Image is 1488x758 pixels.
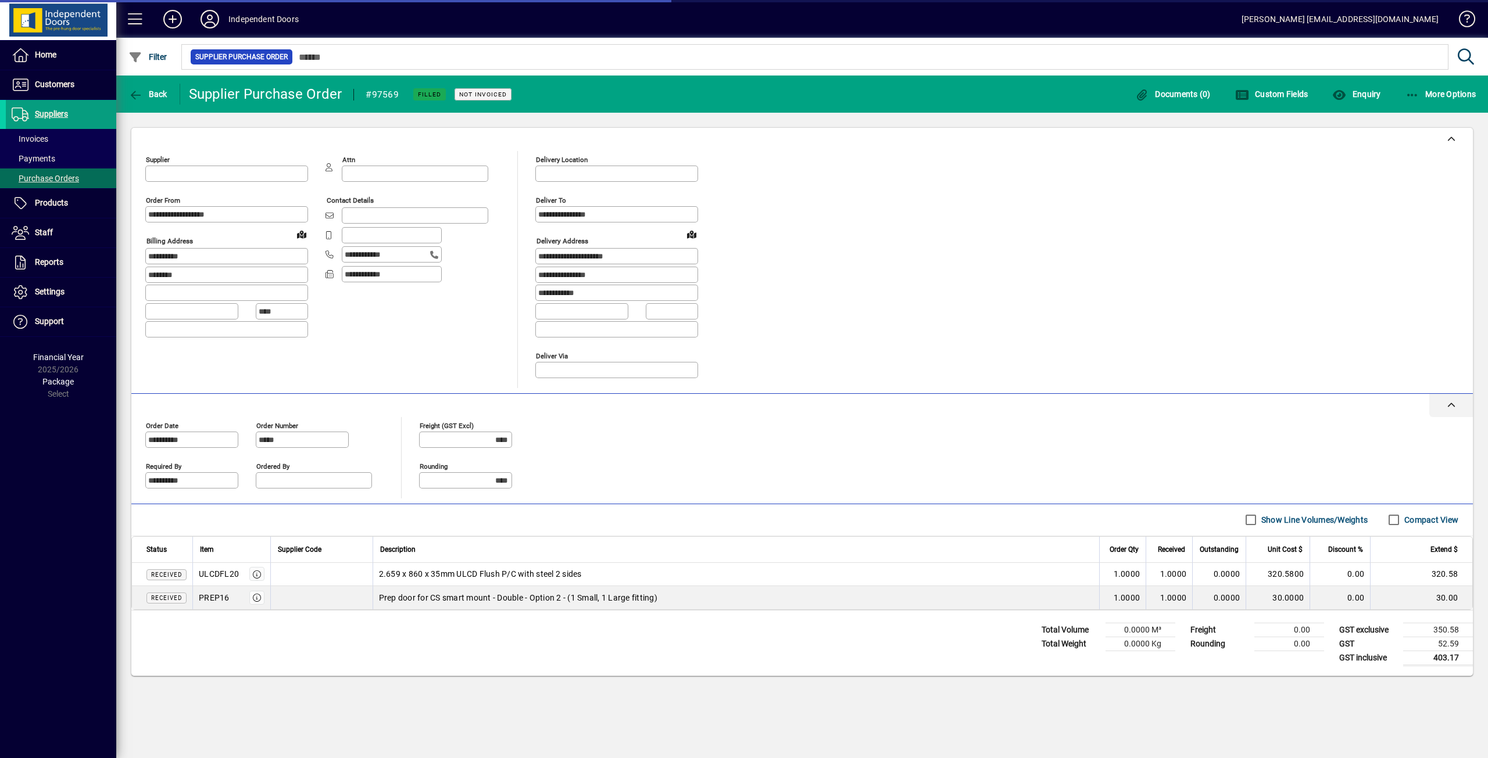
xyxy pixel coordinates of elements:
td: Total Volume [1036,623,1106,637]
a: Customers [6,70,116,99]
label: Show Line Volumes/Weights [1259,514,1368,526]
button: Profile [191,9,228,30]
button: Filter [126,46,170,67]
span: Enquiry [1332,89,1380,99]
span: Status [146,543,167,556]
td: 0.0000 M³ [1106,623,1175,637]
span: Filter [128,52,167,62]
div: #97569 [366,85,399,104]
td: 403.17 [1403,651,1473,665]
span: Financial Year [33,353,84,362]
button: More Options [1403,84,1479,105]
mat-label: Deliver To [536,196,566,204]
span: Prep door for CS smart mount - Double - Option 2 - (1 Small, 1 Large fitting) [379,592,657,603]
span: Filled [418,91,441,98]
span: More Options [1405,89,1476,99]
td: 1.0000 [1146,586,1192,609]
td: 0.0000 [1192,563,1246,586]
td: 0.0000 [1192,586,1246,609]
mat-label: Ordered by [256,462,289,470]
td: GST inclusive [1333,651,1403,665]
mat-label: Attn [342,156,355,164]
td: 52.59 [1403,637,1473,651]
button: Add [154,9,191,30]
span: Received [151,572,182,578]
a: Reports [6,248,116,277]
div: PREP16 [199,592,230,603]
span: Order Qty [1110,543,1139,556]
span: Outstanding [1200,543,1239,556]
span: Package [42,377,74,386]
td: 1.0000 [1099,586,1146,609]
td: 1.0000 [1099,563,1146,586]
span: Discount % [1328,543,1363,556]
a: Home [6,41,116,70]
span: Reports [35,257,63,267]
mat-label: Order number [256,421,298,429]
span: Supplier Purchase Order [195,51,288,63]
td: 0.00 [1254,637,1324,651]
span: Unit Cost $ [1268,543,1303,556]
a: View on map [682,225,701,243]
div: [PERSON_NAME] [EMAIL_ADDRESS][DOMAIN_NAME] [1242,10,1439,28]
span: Extend $ [1430,543,1458,556]
button: Custom Fields [1232,84,1311,105]
span: Custom Fields [1235,89,1308,99]
a: View on map [292,225,311,243]
td: 320.5800 [1246,563,1310,586]
mat-label: Required by [146,462,181,470]
span: Received [151,595,182,601]
span: Item [200,543,214,556]
mat-label: Rounding [420,462,448,470]
span: Description [380,543,416,556]
span: Purchase Orders [12,174,79,183]
td: 30.00 [1370,586,1472,609]
span: Back [128,89,167,99]
span: Payments [12,154,55,163]
span: Settings [35,287,65,296]
span: Staff [35,228,53,237]
app-page-header-button: Back [116,84,180,105]
td: GST [1333,637,1403,651]
mat-label: Order from [146,196,180,204]
a: Staff [6,218,116,247]
button: Back [126,84,170,105]
td: 0.00 [1254,623,1324,637]
span: Received [1158,543,1185,556]
a: Payments [6,149,116,168]
a: Products [6,189,116,218]
a: Support [6,307,116,336]
button: Documents (0) [1132,84,1214,105]
td: 30.0000 [1246,586,1310,609]
mat-label: Delivery Location [536,156,588,164]
td: GST exclusive [1333,623,1403,637]
div: Supplier Purchase Order [189,85,342,103]
td: Freight [1185,623,1254,637]
label: Compact View [1402,514,1458,526]
span: Home [35,50,56,59]
td: 1.0000 [1146,563,1192,586]
td: 0.00 [1310,563,1370,586]
button: Enquiry [1329,84,1383,105]
a: Purchase Orders [6,168,116,188]
td: 350.58 [1403,623,1473,637]
span: Products [35,198,68,207]
td: Total Weight [1036,637,1106,651]
a: Settings [6,278,116,307]
span: Not Invoiced [459,91,507,98]
span: Invoices [12,134,48,143]
mat-label: Order date [146,421,178,429]
span: Supplier Code [278,543,321,556]
a: Knowledge Base [1450,2,1473,40]
span: Customers [35,80,74,89]
mat-label: Freight (GST excl) [420,421,474,429]
span: Support [35,317,64,326]
div: ULCDFL20 [199,568,239,580]
td: 320.58 [1370,563,1472,586]
td: 0.0000 Kg [1106,637,1175,651]
td: Rounding [1185,637,1254,651]
mat-label: Supplier [146,156,170,164]
td: 0.00 [1310,586,1370,609]
mat-label: Deliver via [536,351,568,360]
span: 2.659 x 860 x 35mm ULCD Flush P/C with steel 2 sides [379,568,582,580]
